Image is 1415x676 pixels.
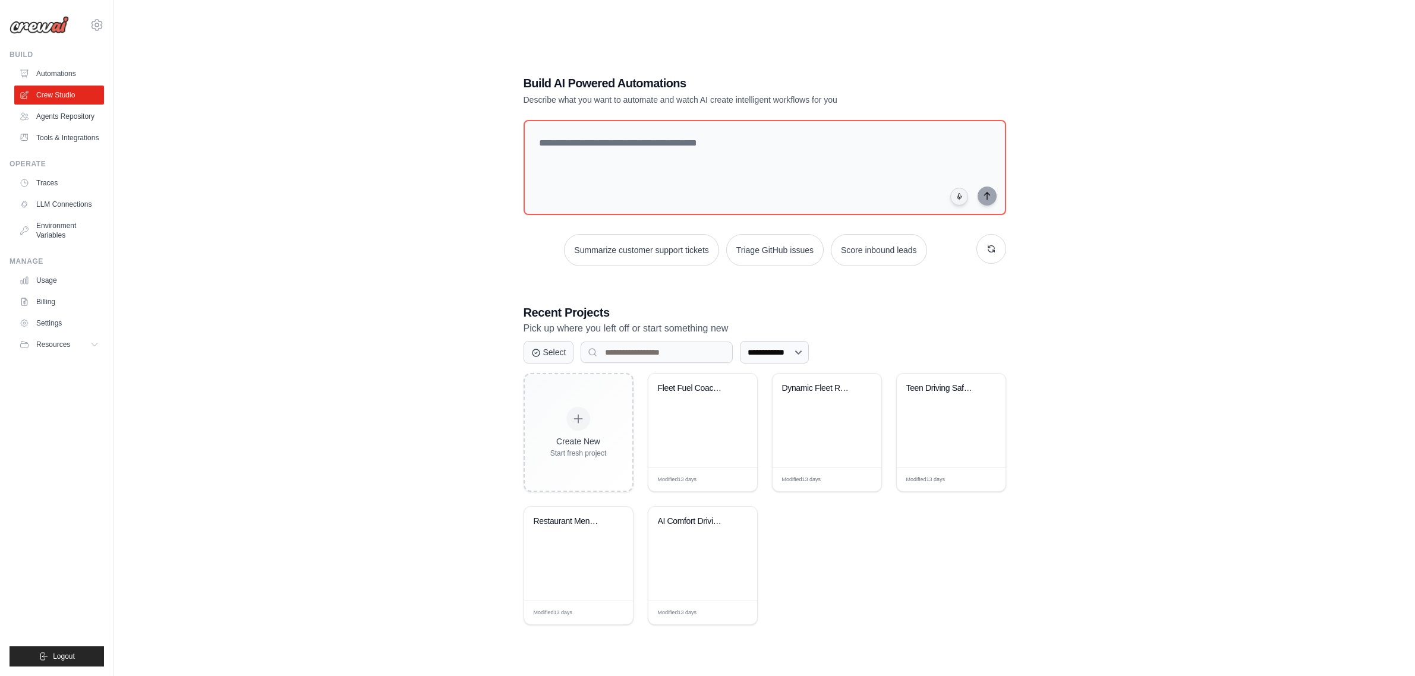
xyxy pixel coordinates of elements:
a: Settings [14,314,104,333]
span: Edit [729,608,739,617]
span: Edit [853,475,863,484]
img: Logo [10,16,69,34]
a: Agents Repository [14,107,104,126]
button: Get new suggestions [976,234,1006,264]
p: Pick up where you left off or start something new [524,321,1006,336]
div: Manage [10,257,104,266]
div: Fleet Fuel Coach - Complete Analysis System [658,383,730,394]
button: Select [524,341,574,364]
span: Modified 13 days [782,476,821,484]
span: Modified 13 days [658,609,697,617]
a: Tools & Integrations [14,128,104,147]
div: Operate [10,159,104,169]
div: Create New [550,435,607,447]
button: Score inbound leads [831,234,927,266]
span: Modified 13 days [906,476,946,484]
button: Logout [10,646,104,666]
a: Billing [14,292,104,311]
a: LLM Connections [14,195,104,214]
h3: Recent Projects [524,304,1006,321]
span: Edit [729,475,739,484]
a: Automations [14,64,104,83]
div: AI Comfort Driving Copilot - Backend Integrated [658,516,730,527]
button: Click to speak your automation idea [950,188,968,206]
div: Start fresh project [550,448,607,458]
span: Modified 13 days [534,609,573,617]
span: Logout [53,652,75,661]
a: Environment Variables [14,216,104,245]
div: Restaurant Menu Finder [534,516,606,527]
a: Traces [14,173,104,192]
div: Dynamic Fleet Routing System [782,383,854,394]
div: Build [10,50,104,59]
h1: Build AI Powered Automations [524,75,923,91]
span: Resources [36,340,70,349]
p: Describe what you want to automate and watch AI create intelligent workflows for you [524,94,923,106]
button: Summarize customer support tickets [564,234,718,266]
div: Teen Driving Safety Advisor [906,383,978,394]
span: Edit [977,475,987,484]
span: Edit [604,608,614,617]
span: Modified 13 days [658,476,697,484]
a: Crew Studio [14,86,104,105]
button: Triage GitHub issues [726,234,824,266]
button: Resources [14,335,104,354]
a: Usage [14,271,104,290]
